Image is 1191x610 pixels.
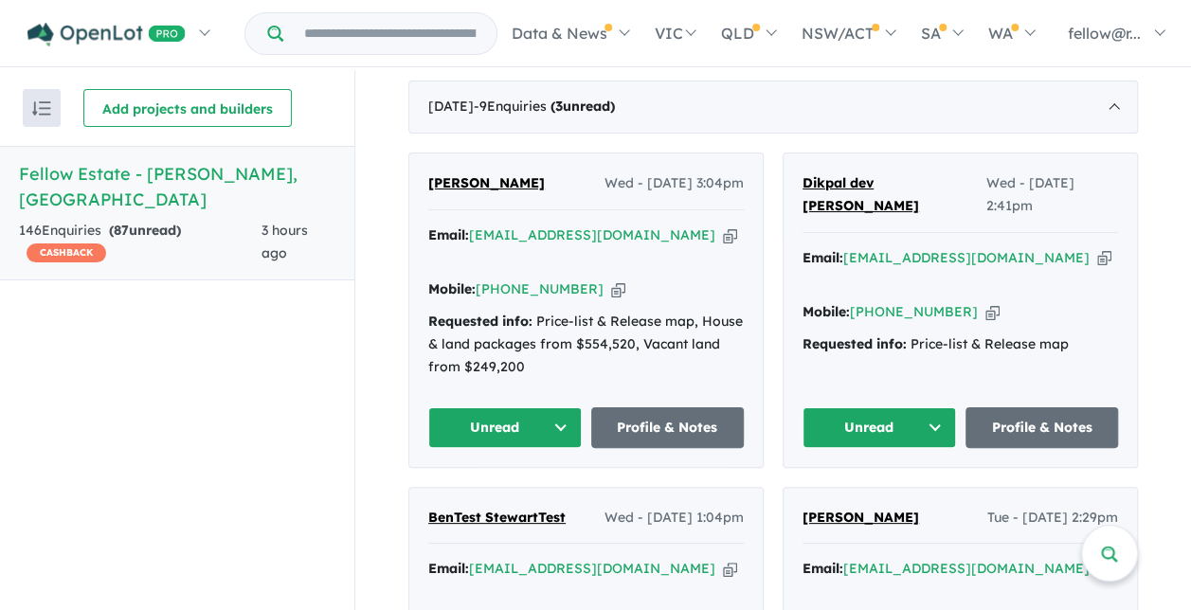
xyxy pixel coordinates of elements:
span: 3 hours ago [262,222,308,261]
a: [EMAIL_ADDRESS][DOMAIN_NAME] [843,560,1090,577]
div: Price-list & Release map, House & land packages from $554,520, Vacant land from $249,200 [428,311,744,378]
span: 3 [555,98,563,115]
span: - 9 Enquir ies [474,98,615,115]
span: Tue - [DATE] 2:29pm [987,507,1118,529]
a: [PHONE_NUMBER] [850,303,978,320]
strong: ( unread) [550,98,615,115]
strong: Mobile: [428,280,476,297]
img: sort.svg [32,101,51,116]
div: 146 Enquir ies [19,220,262,265]
span: 87 [114,222,129,239]
button: Copy [985,302,1000,322]
div: Price-list & Release map [803,333,1118,356]
button: Copy [723,225,737,245]
a: BenTest StewartTest [428,507,566,529]
input: Try estate name, suburb, builder or developer [287,13,493,54]
strong: Email: [803,560,843,577]
strong: Mobile: [803,303,850,320]
button: Add projects and builders [83,89,292,127]
a: [PHONE_NUMBER] [476,280,604,297]
a: [EMAIL_ADDRESS][DOMAIN_NAME] [843,249,1090,266]
a: [EMAIL_ADDRESS][DOMAIN_NAME] [469,226,715,243]
span: [PERSON_NAME] [428,174,545,191]
button: Copy [723,559,737,579]
a: [PERSON_NAME] [803,507,919,529]
span: fellow@r... [1068,24,1141,43]
a: [EMAIL_ADDRESS][DOMAIN_NAME] [469,560,715,577]
span: Wed - [DATE] 2:41pm [985,172,1118,218]
a: Dikpal dev [PERSON_NAME] [803,172,985,218]
span: Dikpal dev [PERSON_NAME] [803,174,919,214]
strong: Email: [428,226,469,243]
button: Copy [611,279,625,299]
span: Wed - [DATE] 3:04pm [605,172,744,195]
button: Unread [803,407,956,448]
span: CASHBACK [27,243,106,262]
button: Unread [428,407,582,448]
span: [PERSON_NAME] [803,509,919,526]
img: Openlot PRO Logo White [27,23,186,46]
a: Profile & Notes [965,407,1119,448]
button: Copy [1097,248,1111,268]
a: Profile & Notes [591,407,745,448]
strong: ( unread) [109,222,181,239]
strong: Requested info: [428,313,532,330]
strong: Email: [803,249,843,266]
span: BenTest StewartTest [428,509,566,526]
div: [DATE] [408,81,1138,134]
span: Wed - [DATE] 1:04pm [605,507,744,529]
strong: Requested info: [803,335,907,352]
a: [PERSON_NAME] [428,172,545,195]
strong: Email: [428,560,469,577]
h5: Fellow Estate - [PERSON_NAME] , [GEOGRAPHIC_DATA] [19,161,335,212]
